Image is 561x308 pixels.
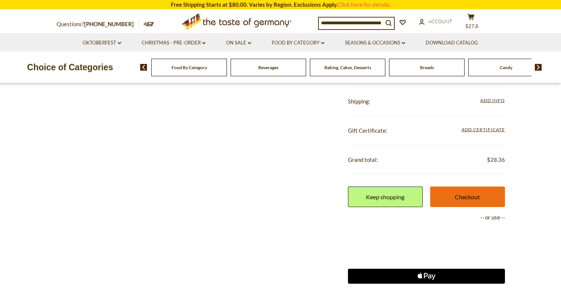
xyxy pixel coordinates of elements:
a: Food By Category [272,39,324,47]
p: -- or use -- [348,213,505,222]
a: Keep shopping [348,187,423,207]
span: $28.36 [487,155,505,164]
a: Account [419,18,452,26]
span: Add Info [480,98,505,103]
a: [PHONE_NUMBER] [84,21,134,27]
span: Add Certificate [462,126,505,134]
span: Gift Certificate: [348,127,387,134]
img: previous arrow [140,64,147,71]
span: Shipping: [348,98,370,105]
a: Checkout [430,187,505,207]
a: Download Catalog [426,39,478,47]
iframe: PayPal-paypal [348,228,505,243]
a: Seasons & Occasions [345,39,405,47]
a: Christmas - PRE-ORDER [142,39,206,47]
a: On Sale [226,39,251,47]
iframe: PayPal-paylater [348,248,505,263]
button: $27.8 [460,13,483,32]
a: Click here for details. [337,1,391,8]
span: Grand total: [348,156,378,163]
a: Oktoberfest [83,39,121,47]
a: Beverages [258,65,278,70]
span: Account [428,18,452,24]
span: $27.8 [465,23,478,29]
a: Candy [500,65,512,70]
p: Questions? [56,19,139,29]
img: next arrow [535,64,542,71]
a: Baking, Cakes, Desserts [324,65,371,70]
a: Food By Category [172,65,207,70]
a: Breads [420,65,434,70]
